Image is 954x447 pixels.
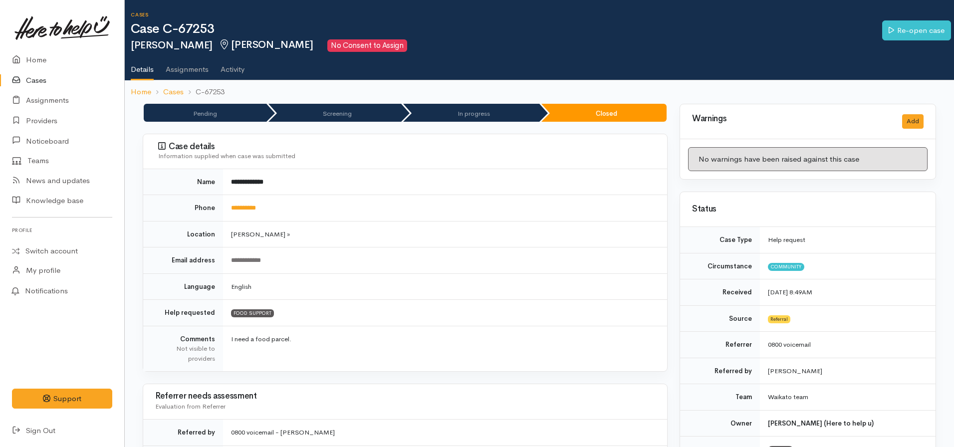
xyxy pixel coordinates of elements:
h3: Status [692,205,924,214]
h3: Case details [158,142,655,152]
td: 0800 voicemail - [PERSON_NAME] [223,420,667,446]
li: Screening [268,104,401,122]
div: Information supplied when case was submitted [158,151,655,161]
td: English [223,273,667,300]
li: Closed [541,104,667,122]
span: Referral [768,315,790,323]
li: C-67253 [184,86,225,98]
h3: Warnings [692,114,890,124]
li: In progress [403,104,539,122]
td: Source [680,305,760,332]
span: Evaluation from Referrer [155,402,226,411]
a: Re-open case [882,20,951,41]
span: Community [768,263,804,271]
b: [PERSON_NAME] (Here to help u) [768,419,874,428]
td: Name [143,169,223,195]
td: Team [680,384,760,411]
nav: breadcrumb [125,80,954,104]
h6: Cases [131,12,882,17]
a: Assignments [166,52,209,80]
td: Location [143,221,223,247]
td: Referrer [680,332,760,358]
td: I need a food parcel. [223,326,667,371]
td: Owner [680,410,760,437]
a: Cases [163,86,184,98]
td: Received [680,279,760,306]
li: Pending [144,104,266,122]
h2: [PERSON_NAME] [131,39,882,52]
a: Details [131,52,154,81]
td: Referred by [143,420,223,446]
td: Case Type [680,227,760,253]
h6: Profile [12,223,112,237]
td: Help request [760,227,936,253]
td: Comments [143,326,223,371]
span: FOOD SUPPORT [231,309,274,317]
time: [DATE] 8:49AM [768,288,812,296]
td: [PERSON_NAME] [760,358,936,384]
td: Language [143,273,223,300]
td: Referred by [680,358,760,384]
span: [PERSON_NAME] » [231,230,290,238]
button: Add [902,114,924,129]
div: No warnings have been raised against this case [688,147,928,172]
div: Not visible to providers [155,344,215,363]
td: Help requested [143,300,223,326]
a: Activity [221,52,244,80]
td: Phone [143,195,223,222]
span: [PERSON_NAME] [219,38,313,51]
button: Support [12,389,112,409]
td: Circumstance [680,253,760,279]
span: No Consent to Assign [327,39,407,52]
td: 0800 voicemail [760,332,936,358]
span: Waikato team [768,393,808,401]
h3: Referrer needs assessment [155,392,655,401]
a: Home [131,86,151,98]
td: Email address [143,247,223,274]
h1: Case C-67253 [131,22,882,36]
